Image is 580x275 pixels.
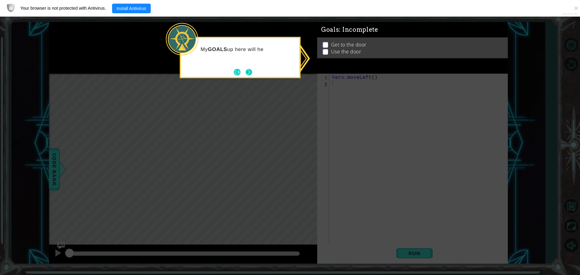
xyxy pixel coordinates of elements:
p: Use the door [331,48,361,55]
button: Next [243,66,254,77]
p: My up here will he [201,46,295,53]
button: Back [234,69,246,75]
p: Get to the door [331,41,366,48]
span: : Incomplete [339,26,378,33]
strong: GOALS [208,46,227,52]
span: Goals [321,26,378,34]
